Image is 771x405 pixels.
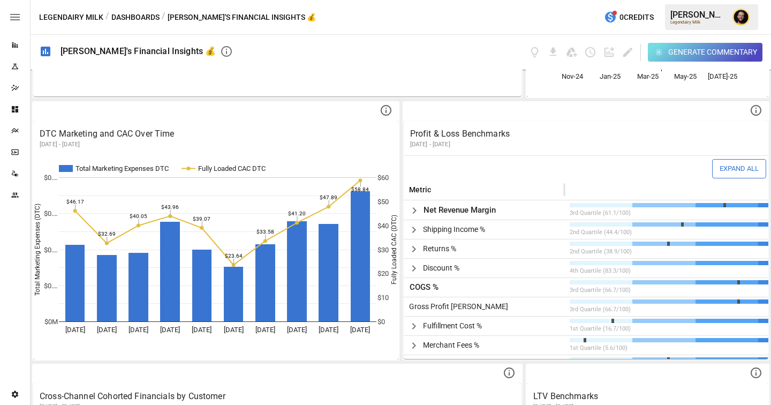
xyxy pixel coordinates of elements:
[584,46,596,58] button: Schedule dashboard
[410,127,762,140] p: Profit & Loss Benchmarks
[424,355,503,374] span: Contribution Margin %
[547,46,560,58] button: Download dashboard
[161,204,179,210] text: $43.96
[287,326,307,334] text: [DATE]
[40,390,515,403] p: Cross-Channel Cohorted Financials by Customer
[225,253,243,259] text: $23.64
[670,10,726,20] div: [PERSON_NAME]
[162,11,165,24] div: /
[160,326,180,334] text: [DATE]
[44,282,58,290] text: $0.…
[44,246,58,254] text: $0.…
[543,63,564,71] text: Oct-24
[377,222,389,230] text: $40
[708,72,737,80] text: [DATE]-25
[405,278,439,297] span: COGS %
[255,326,275,334] text: [DATE]
[562,72,584,80] text: Nov-24
[97,326,117,334] text: [DATE]
[405,297,508,316] span: Gross Profit [PERSON_NAME]
[390,215,398,284] text: Fully Loaded CAC (DTC)
[571,182,586,197] button: Sort
[377,198,389,206] text: $50
[423,259,459,277] span: Discount %
[193,216,210,222] text: $39.07
[377,269,389,277] text: $20
[111,11,160,24] button: Dashboards
[224,326,244,334] text: [DATE]
[320,194,337,200] text: $47.89
[423,336,479,355] span: Merchant Fees %
[377,174,389,182] text: $60
[528,46,541,58] button: View documentation
[61,46,216,56] div: [PERSON_NAME]'s Financial Insights 💰
[533,390,762,403] p: LTV Benchmarks
[377,294,389,302] text: $10
[433,182,448,197] button: Sort
[674,72,697,80] text: May-25
[618,63,639,71] text: Feb-25
[44,318,58,326] text: $0M
[44,174,58,182] text: $0.…
[105,11,109,24] div: /
[350,326,370,334] text: [DATE]
[39,11,103,24] button: Legendairy Milk
[637,72,659,80] text: Mar-25
[423,239,456,258] span: Returns %
[424,201,496,220] span: Net Revenue Margin
[603,46,615,58] button: Add widget
[670,20,726,25] div: Legendairy Milk
[423,220,485,239] span: Shipping Income %
[65,326,85,334] text: [DATE]
[409,184,432,195] span: Metric
[668,46,757,59] div: Generate Commentary
[732,9,750,26] img: Ciaran Nugent
[98,231,116,237] text: $32.69
[40,140,392,149] p: [DATE] - [DATE]
[33,156,398,359] svg: A chart.
[40,127,392,140] p: DTC Marketing and CAC Over Time
[565,46,578,58] button: Save as Google Doc
[130,213,147,219] text: $40.05
[410,140,762,149] p: [DATE] - [DATE]
[66,199,84,205] text: $46.17
[423,317,482,335] span: Fulfillment Cost %
[648,43,763,62] button: Generate Commentary
[600,72,621,80] text: Jan-25
[600,7,658,27] button: 0Credits
[619,11,654,24] span: 0 Credits
[622,46,634,58] button: Edit dashboard
[34,204,41,296] text: Total Marketing Expenses (DTC)
[377,246,389,254] text: $30
[712,159,766,178] button: Expand All
[192,326,211,334] text: [DATE]
[726,2,756,32] button: Ciaran Nugent
[128,326,148,334] text: [DATE]
[44,209,58,217] text: $0.…
[580,63,603,71] text: Dec-24
[377,318,385,326] text: $0
[351,186,369,192] text: $58.84
[288,211,306,216] text: $41.20
[693,63,714,71] text: Jun-25
[656,63,676,71] text: Apr-25
[319,326,338,334] text: [DATE]
[75,164,169,172] text: Total Marketing Expenses DTC
[256,229,274,235] text: $33.58
[198,164,266,172] text: Fully Loaded CAC DTC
